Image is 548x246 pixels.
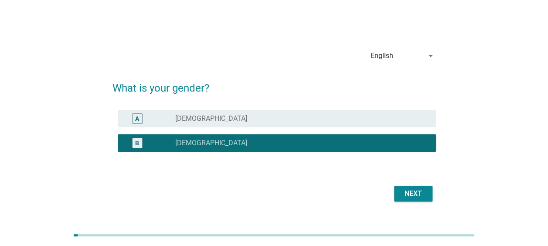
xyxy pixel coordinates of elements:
[371,52,393,60] div: English
[175,114,247,123] label: [DEMOGRAPHIC_DATA]
[135,139,139,148] div: B
[175,139,247,147] label: [DEMOGRAPHIC_DATA]
[425,51,436,61] i: arrow_drop_down
[112,72,436,96] h2: What is your gender?
[401,188,425,199] div: Next
[135,114,139,123] div: A
[394,186,432,202] button: Next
